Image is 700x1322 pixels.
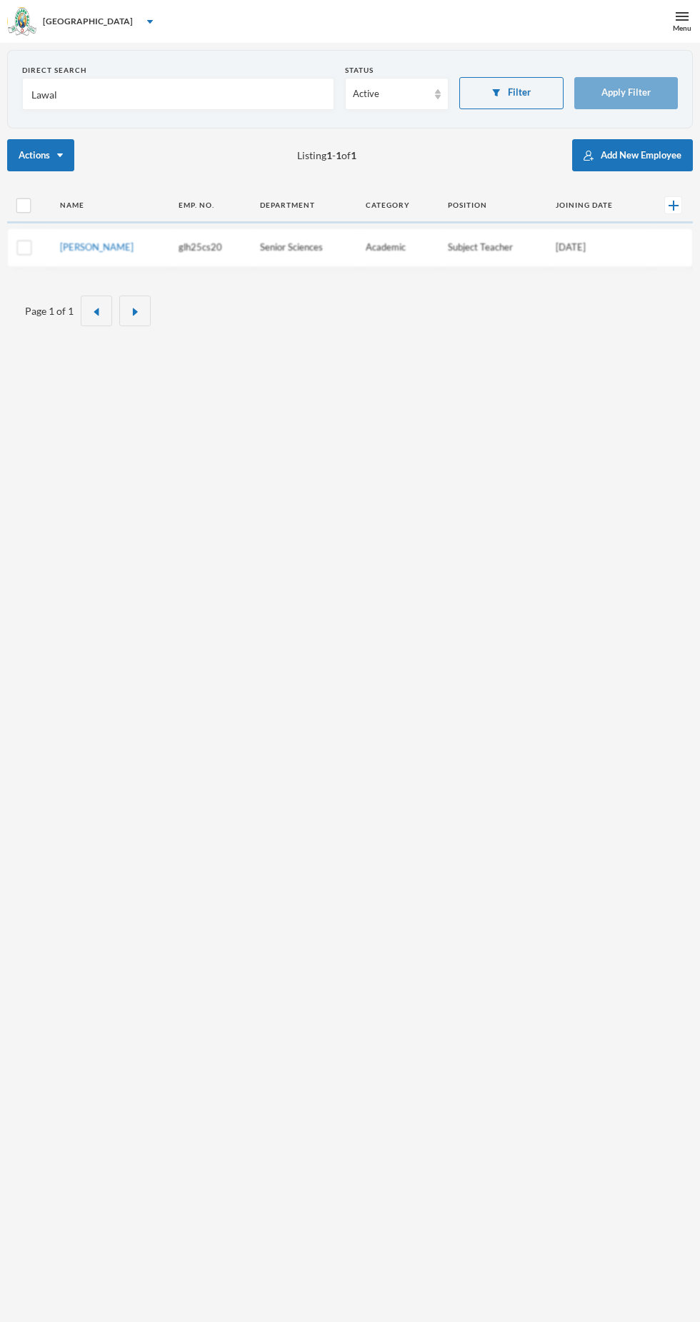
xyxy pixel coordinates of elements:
div: Direct Search [22,65,334,76]
b: 1 [336,149,341,161]
span: Listing - of [297,148,356,163]
div: Status [345,65,449,76]
img: logo [8,8,36,36]
th: Joining Date [545,189,644,221]
td: [DATE] [545,228,644,267]
td: Subject Teacher [437,228,545,267]
b: 1 [351,149,356,161]
td: Academic [355,228,437,267]
div: Menu [673,23,691,34]
td: glh25cs20 [168,228,249,267]
button: Apply Filter [574,77,679,109]
img: + [669,201,679,211]
th: Name [49,189,168,221]
input: Name, Emp. No, Phone number, Email Address [30,79,326,111]
div: Active [353,87,429,101]
div: [GEOGRAPHIC_DATA] [43,15,133,28]
th: Department [249,189,355,221]
td: Senior Sciences [249,228,355,267]
button: Filter [459,77,564,109]
button: Actions [7,139,74,171]
b: 1 [326,149,332,161]
th: Position [437,189,545,221]
div: Page 1 of 1 [25,303,74,318]
button: Add New Employee [572,139,693,171]
th: Emp. No. [168,189,249,221]
th: Category [355,189,437,221]
a: [PERSON_NAME] [60,241,134,253]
